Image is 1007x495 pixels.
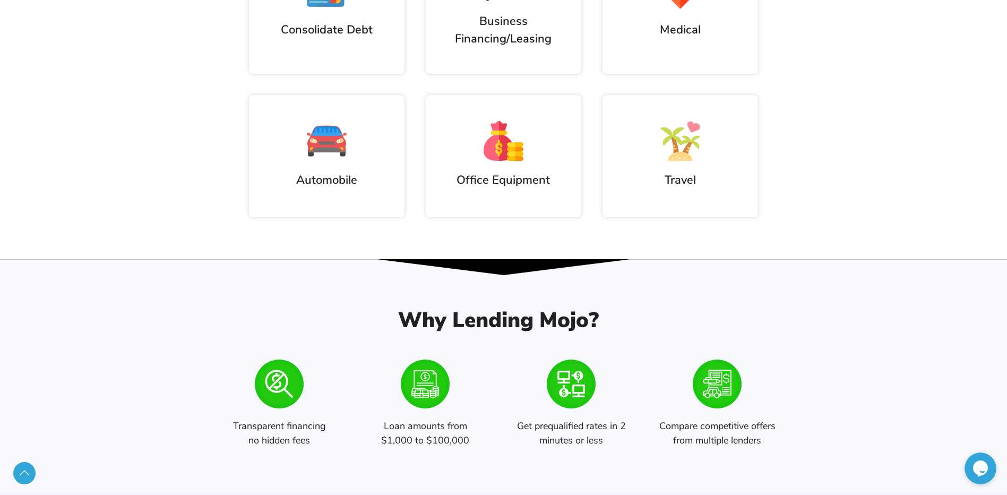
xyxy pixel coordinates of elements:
h2: Business Financing/Leasing [431,13,576,47]
img: Auto Motor Purchases [307,121,347,161]
h2: Consolidate Debt [260,21,394,39]
img: free-to-use [255,360,304,408]
p: Loan amounts from $1,000 to $100,000 [363,419,488,453]
img: Vacation and Travel [660,121,700,161]
p: Compare competitive offers from multiple lenders [655,419,780,453]
h2: Travel [613,172,747,189]
p: Transparent financing no hidden fees [217,419,342,453]
h2: Office Equipment [436,172,571,189]
h2: Medical [613,21,747,39]
img: compare-rates [547,360,596,408]
img: prequalified-rates [693,360,742,408]
img: loan-amounts [401,360,450,408]
p: Get prequalified rates in 2 minutes or less [509,419,634,453]
iframe: chat widget [965,453,996,484]
h2: Automobile [260,172,394,189]
h2: Why Lending Mojo? [217,308,780,333]
img: Big Purchases [484,121,523,161]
